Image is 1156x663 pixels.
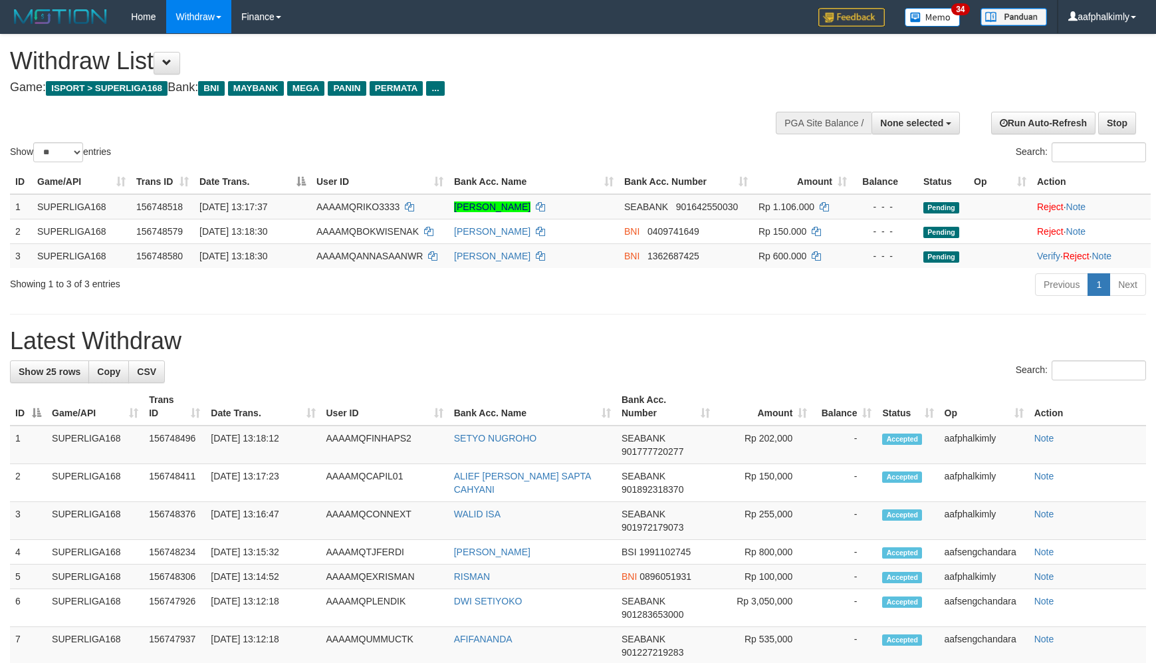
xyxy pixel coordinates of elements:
td: SUPERLIGA168 [47,502,144,540]
span: Accepted [882,509,922,521]
h4: Game: Bank: [10,81,757,94]
img: Feedback.jpg [818,8,885,27]
td: 156747926 [144,589,205,627]
th: Balance: activate to sort column ascending [812,388,877,426]
a: [PERSON_NAME] [454,226,530,237]
td: AAAAMQTJFERDI [321,540,449,565]
img: MOTION_logo.png [10,7,111,27]
td: Rp 3,050,000 [715,589,812,627]
span: Copy 0409741649 to clipboard [647,226,699,237]
td: [DATE] 13:12:18 [205,589,320,627]
a: Note [1066,226,1086,237]
td: - [812,502,877,540]
td: Rp 800,000 [715,540,812,565]
td: 156748306 [144,565,205,589]
td: Rp 202,000 [715,426,812,464]
th: Op: activate to sort column ascending [969,170,1032,194]
span: PANIN [328,81,366,96]
span: ISPORT > SUPERLIGA168 [46,81,168,96]
td: Rp 100,000 [715,565,812,589]
td: [DATE] 13:14:52 [205,565,320,589]
td: · [1032,219,1151,243]
td: - [812,589,877,627]
span: SEABANK [622,471,665,481]
td: SUPERLIGA168 [32,219,131,243]
span: Copy 901777720277 to clipboard [622,446,683,457]
span: BSI [622,547,637,557]
th: Status: activate to sort column ascending [877,388,939,426]
a: Reject [1037,226,1064,237]
td: AAAAMQCONNEXT [321,502,449,540]
a: AFIFANANDA [454,634,513,644]
div: - - - [858,200,913,213]
th: Action [1029,388,1146,426]
span: Accepted [882,547,922,559]
span: Rp 600.000 [758,251,806,261]
span: CSV [137,366,156,377]
span: Accepted [882,572,922,583]
th: Date Trans.: activate to sort column descending [194,170,311,194]
div: - - - [858,225,913,238]
td: · · [1032,243,1151,268]
span: Show 25 rows [19,366,80,377]
span: Copy 1991102745 to clipboard [639,547,691,557]
td: AAAAMQFINHAPS2 [321,426,449,464]
a: [PERSON_NAME] [454,547,530,557]
th: Op: activate to sort column ascending [939,388,1029,426]
a: Note [1034,634,1054,644]
a: Next [1109,273,1146,296]
th: Bank Acc. Name: activate to sort column ascending [449,388,616,426]
th: Bank Acc. Number: activate to sort column ascending [619,170,753,194]
th: Amount: activate to sort column ascending [753,170,852,194]
td: 3 [10,243,32,268]
td: [DATE] 13:16:47 [205,502,320,540]
a: Copy [88,360,129,383]
span: Copy 901283653000 to clipboard [622,609,683,620]
img: panduan.png [981,8,1047,26]
span: SEABANK [622,509,665,519]
td: 156748496 [144,426,205,464]
td: aafphalkimly [939,426,1029,464]
td: - [812,464,877,502]
td: aafphalkimly [939,464,1029,502]
select: Showentries [33,142,83,162]
td: AAAAMQCAPIL01 [321,464,449,502]
div: - - - [858,249,913,263]
td: 156748234 [144,540,205,565]
th: User ID: activate to sort column ascending [311,170,449,194]
span: None selected [880,118,943,128]
span: Rp 150.000 [758,226,806,237]
a: ALIEF [PERSON_NAME] SAPTA CAHYANI [454,471,591,495]
a: Note [1034,571,1054,582]
span: Accepted [882,434,922,445]
td: AAAAMQPLENDIK [321,589,449,627]
td: SUPERLIGA168 [47,426,144,464]
a: Note [1034,433,1054,444]
span: SEABANK [624,201,668,212]
span: AAAAMQANNASAANWR [316,251,423,261]
td: SUPERLIGA168 [47,540,144,565]
span: SEABANK [622,634,665,644]
span: 156748580 [136,251,183,261]
a: Previous [1035,273,1088,296]
td: [DATE] 13:15:32 [205,540,320,565]
td: - [812,565,877,589]
th: Action [1032,170,1151,194]
span: Copy 901972179073 to clipboard [622,522,683,533]
td: [DATE] 13:17:23 [205,464,320,502]
td: 1 [10,426,47,464]
td: Rp 255,000 [715,502,812,540]
a: Note [1066,201,1086,212]
span: PERMATA [370,81,423,96]
th: Game/API: activate to sort column ascending [32,170,131,194]
td: 156748376 [144,502,205,540]
span: Pending [923,251,959,263]
span: Accepted [882,634,922,646]
img: Button%20Memo.svg [905,8,961,27]
input: Search: [1052,142,1146,162]
a: DWI SETIYOKO [454,596,522,606]
span: SEABANK [622,596,665,606]
th: Date Trans.: activate to sort column ascending [205,388,320,426]
th: Balance [852,170,918,194]
a: Note [1092,251,1111,261]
